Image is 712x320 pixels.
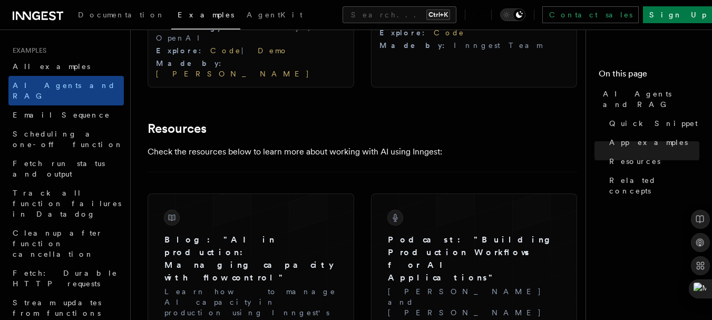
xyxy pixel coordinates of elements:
a: Track all function failures in Datadog [8,183,124,224]
a: All examples [8,57,124,76]
a: Email Sequence [8,105,124,124]
span: Documentation [78,11,165,19]
span: App examples [609,137,688,148]
span: AI Agents and RAG [13,81,115,100]
button: Search...Ctrl+K [343,6,456,23]
span: Stream updates from functions [13,298,101,317]
a: AgentKit [240,3,309,28]
span: Examples [8,46,46,55]
a: Contact sales [542,6,639,23]
kbd: Ctrl+K [426,9,450,20]
a: Related concepts [605,171,699,200]
a: Quick Snippet [605,114,699,133]
span: Related concepts [609,175,699,196]
span: Quick Snippet [609,118,698,129]
span: Made by : [156,59,230,67]
a: Scheduling a one-off function [8,124,124,154]
span: Made by : [379,41,454,50]
span: All examples [13,62,90,71]
span: Resources [609,156,660,167]
a: Fetch: Durable HTTP requests [8,264,124,293]
a: Documentation [72,3,171,28]
div: Next.js, OpenAI [156,22,346,43]
a: AI Agents and RAG [8,76,124,105]
a: Fetch run status and output [8,154,124,183]
a: AI Agents and RAG [599,84,699,114]
span: Technology used : [156,23,262,32]
a: Resources [605,152,699,171]
h3: Blog: "AI in production: Managing capacity with flow control" [164,234,337,284]
span: Examples [178,11,234,19]
a: Examples [171,3,240,30]
span: Scheduling a one-off function [13,130,123,149]
h3: Podcast: "Building Production Workflows for AI Applications" [388,234,561,284]
button: Toggle dark mode [500,8,525,21]
span: Cleanup after function cancellation [13,229,103,258]
span: AI Agents and RAG [603,89,699,110]
span: Explore : [156,46,210,55]
h4: On this page [599,67,699,84]
span: AgentKit [247,11,303,19]
a: Cleanup after function cancellation [8,224,124,264]
p: Check the resources below to learn more about working with AI using Inngest: [148,144,569,159]
a: Code [434,28,465,37]
span: Fetch: Durable HTTP requests [13,269,118,288]
span: Explore : [379,28,434,37]
span: Track all function failures in Datadog [13,189,121,218]
span: Email Sequence [13,111,110,119]
a: Resources [148,121,207,136]
div: | [156,45,346,56]
div: Inngest Team [379,40,569,51]
a: Demo [258,46,288,55]
a: [PERSON_NAME] [156,70,310,78]
a: App examples [605,133,699,152]
span: Fetch run status and output [13,159,105,178]
a: Code [210,46,241,55]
